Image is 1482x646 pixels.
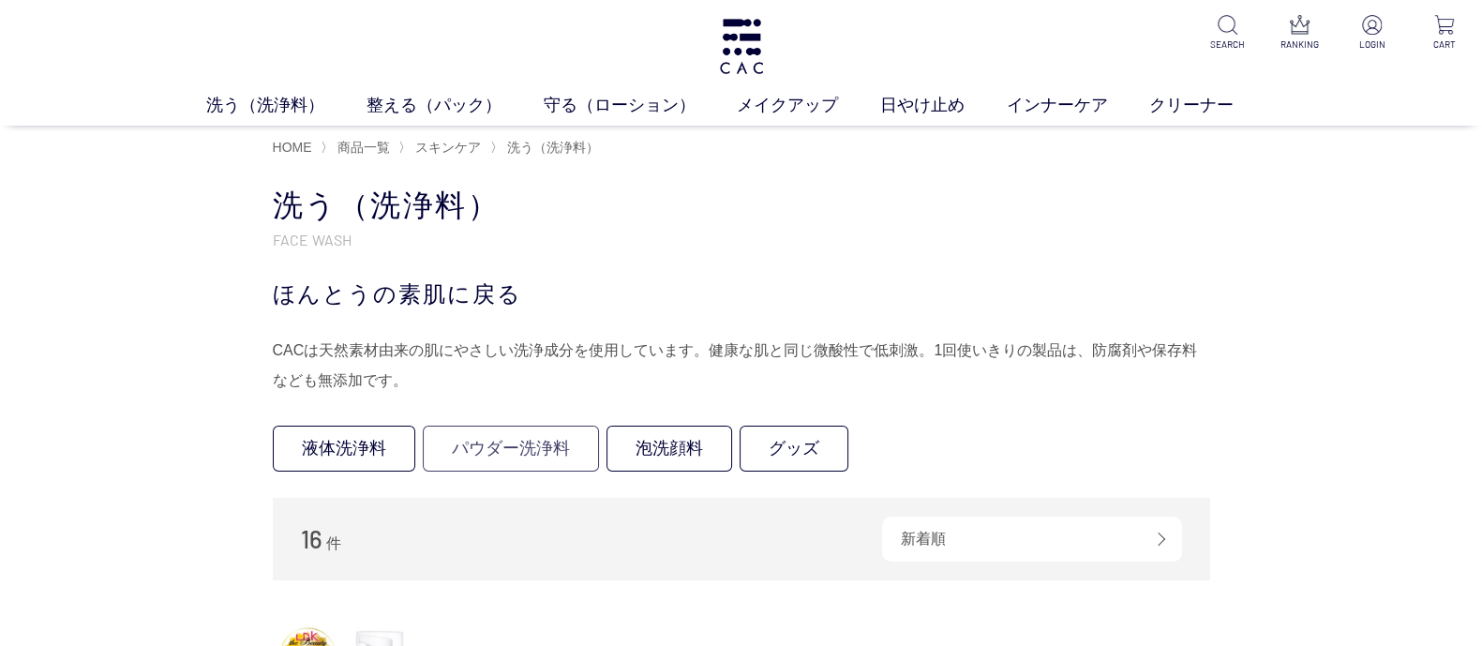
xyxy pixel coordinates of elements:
[1205,15,1250,52] a: SEARCH
[717,19,766,74] img: logo
[1277,38,1323,52] p: RANKING
[490,139,604,157] li: 〉
[412,140,481,155] a: スキンケア
[606,426,732,472] a: 泡洗顔料
[1149,93,1276,118] a: クリーナー
[1205,38,1250,52] p: SEARCH
[367,93,544,118] a: 整える（パック）
[334,140,390,155] a: 商品一覧
[507,140,599,155] span: 洗う（洗浄料）
[273,336,1210,396] div: CACは天然素材由来の肌にやさしい洗浄成分を使用しています。健康な肌と同じ微酸性で低刺激。1回使いきりの製品は、防腐剤や保存料なども無添加です。
[880,93,1007,118] a: 日やけ止め
[321,139,395,157] li: 〉
[1421,15,1467,52] a: CART
[1421,38,1467,52] p: CART
[1006,93,1149,118] a: インナーケア
[273,140,312,155] a: HOME
[1349,15,1395,52] a: LOGIN
[415,140,481,155] span: スキンケア
[326,535,341,551] span: 件
[882,517,1182,562] div: 新着順
[1277,15,1323,52] a: RANKING
[737,93,880,118] a: メイクアップ
[273,230,1210,249] p: FACE WASH
[273,426,415,472] a: 液体洗浄料
[301,524,322,553] span: 16
[1349,38,1395,52] p: LOGIN
[337,140,390,155] span: 商品一覧
[398,139,486,157] li: 〉
[423,426,599,472] a: パウダー洗浄料
[544,93,738,118] a: 守る（ローション）
[740,426,848,472] a: グッズ
[273,186,1210,226] h1: 洗う（洗浄料）
[503,140,599,155] a: 洗う（洗浄料）
[273,278,1210,311] div: ほんとうの素肌に戻る
[206,93,367,118] a: 洗う（洗浄料）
